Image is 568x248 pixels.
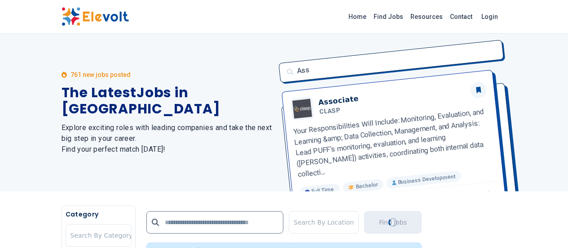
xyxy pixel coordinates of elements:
h1: The Latest Jobs in [GEOGRAPHIC_DATA] [62,85,273,117]
h5: Category [66,210,132,219]
a: Home [345,9,370,24]
img: Elevolt [62,7,129,26]
a: Find Jobs [370,9,407,24]
a: Contact [446,9,476,24]
div: Loading... [388,218,397,227]
a: Login [476,8,503,26]
a: Resources [407,9,446,24]
h2: Explore exciting roles with leading companies and take the next big step in your career. Find you... [62,122,273,155]
button: Find JobsLoading... [364,211,422,234]
p: 761 new jobs posted [70,70,131,79]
